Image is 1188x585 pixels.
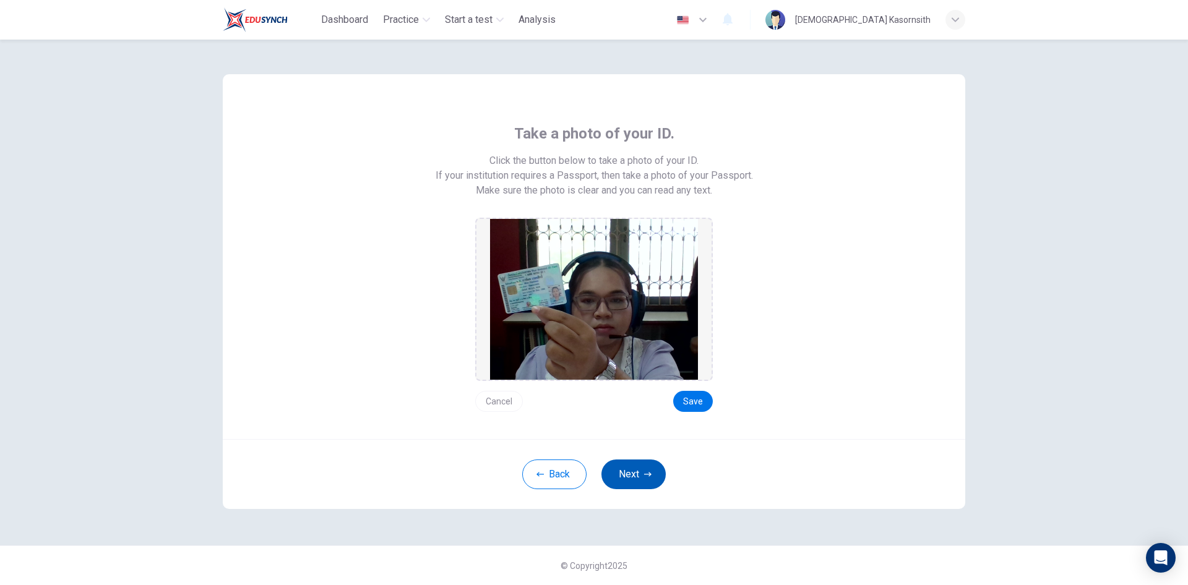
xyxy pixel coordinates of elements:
button: Save [673,391,713,412]
img: en [675,15,691,25]
img: Profile picture [765,10,785,30]
span: Dashboard [321,12,368,27]
img: preview screemshot [490,219,698,380]
button: Practice [378,9,435,31]
span: © Copyright 2025 [561,561,627,571]
a: Train Test logo [223,7,316,32]
span: Click the button below to take a photo of your ID. If your institution requires a Passport, then ... [436,153,753,183]
span: Make sure the photo is clear and you can read any text. [476,183,712,198]
span: Practice [383,12,419,27]
button: Next [601,459,666,489]
img: Train Test logo [223,7,288,32]
span: Analysis [519,12,556,27]
button: Cancel [475,391,523,412]
button: Analysis [514,9,561,31]
button: Dashboard [316,9,373,31]
span: Take a photo of your ID. [514,124,674,143]
button: Back [522,459,587,489]
div: Open Intercom Messenger [1146,543,1176,573]
button: Start a test [440,9,509,31]
div: [DEMOGRAPHIC_DATA] Kasornsith [795,12,931,27]
span: Start a test [445,12,493,27]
